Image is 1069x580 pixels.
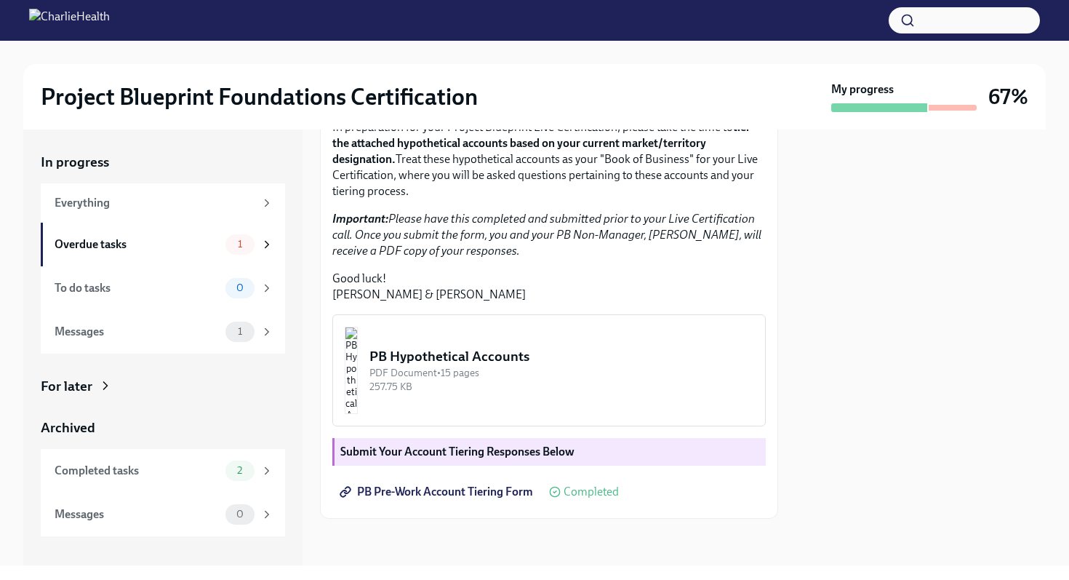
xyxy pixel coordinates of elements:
em: Please have this completed and submitted prior to your Live Certification call. Once you submit t... [332,212,761,258]
a: In progress [41,153,285,172]
a: PB Pre-Work Account Tiering Form [332,477,543,506]
span: PB Pre-Work Account Tiering Form [343,485,533,499]
strong: Important: [332,212,388,226]
a: Completed tasks2 [41,449,285,493]
div: PDF Document • 15 pages [369,366,753,380]
div: Overdue tasks [55,237,220,253]
span: 1 [229,326,251,337]
span: 2 [228,465,251,476]
a: Archived [41,418,285,437]
h2: Project Blueprint Foundations Certification [41,82,478,111]
span: 0 [228,509,252,520]
img: CharlieHealth [29,9,110,32]
p: In preparation for your Project Blueprint Live Certification, please take the time to Treat these... [332,119,766,199]
div: For later [41,377,92,396]
button: PB Hypothetical AccountsPDF Document•15 pages257.75 KB [332,314,766,426]
a: Everything [41,183,285,223]
div: Completed tasks [55,463,220,479]
div: To do tasks [55,280,220,296]
div: PB Hypothetical Accounts [369,347,753,366]
span: 1 [229,239,251,250]
a: Messages1 [41,310,285,354]
strong: Submit Your Account Tiering Responses Below [340,445,574,458]
a: For later [41,377,285,396]
span: 0 [228,282,252,293]
div: Messages [55,324,220,340]
h3: 67% [988,84,1028,110]
div: 257.75 KB [369,380,753,394]
a: Messages0 [41,493,285,536]
p: Good luck! [PERSON_NAME] & [PERSON_NAME] [332,271,766,303]
strong: My progress [831,82,894,98]
a: Overdue tasks1 [41,223,285,266]
div: Everything [55,195,255,211]
img: PB Hypothetical Accounts [345,327,358,414]
span: Completed [564,486,619,498]
strong: tier the attached hypothetical accounts based on your current market/territory designation. [332,120,750,166]
a: To do tasks0 [41,266,285,310]
div: Messages [55,506,220,523]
